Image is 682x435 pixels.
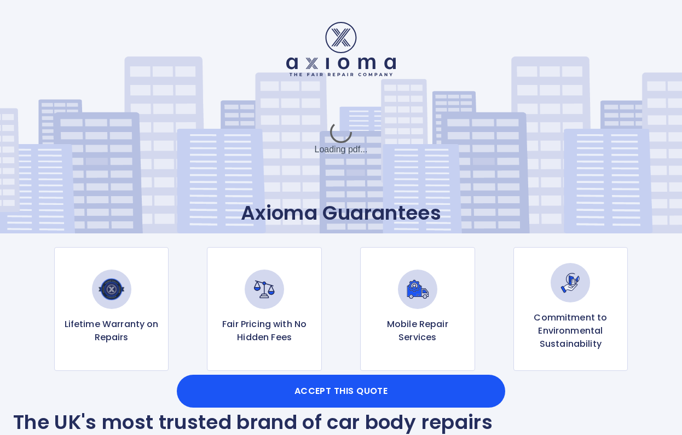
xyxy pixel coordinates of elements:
[177,375,505,408] button: Accept this Quote
[398,270,437,309] img: Mobile Repair Services
[286,22,396,76] img: Logo
[245,270,284,309] img: Fair Pricing with No Hidden Fees
[92,270,131,309] img: Lifetime Warranty on Repairs
[216,318,313,344] p: Fair Pricing with No Hidden Fees
[551,263,590,302] img: Commitment to Environmental Sustainability
[369,318,466,344] p: Mobile Repair Services
[259,111,423,166] div: Loading pdf...
[63,318,160,344] p: Lifetime Warranty on Repairs
[13,201,669,225] p: Axioma Guarantees
[523,311,619,351] p: Commitment to Environmental Sustainability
